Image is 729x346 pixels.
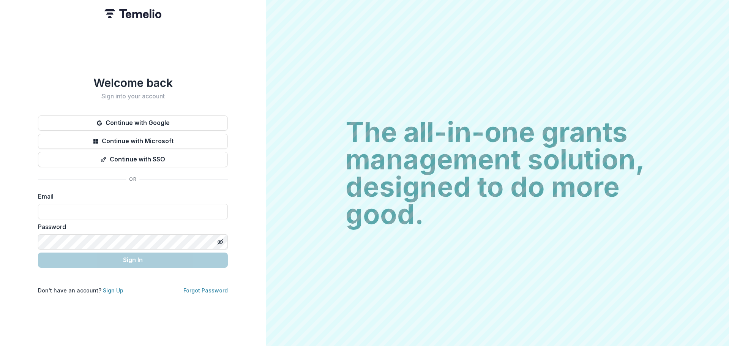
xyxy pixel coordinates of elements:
button: Continue with SSO [38,152,228,167]
p: Don't have an account? [38,286,123,294]
a: Sign Up [103,287,123,294]
h2: Sign into your account [38,93,228,100]
img: Temelio [104,9,161,18]
h1: Welcome back [38,76,228,90]
a: Forgot Password [183,287,228,294]
label: Email [38,192,223,201]
button: Toggle password visibility [214,236,226,248]
button: Sign In [38,253,228,268]
label: Password [38,222,223,231]
button: Continue with Google [38,115,228,131]
button: Continue with Microsoft [38,134,228,149]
